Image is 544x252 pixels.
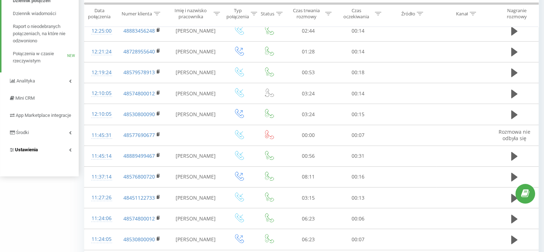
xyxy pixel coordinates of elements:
div: 11:27:26 [92,191,109,205]
div: 11:37:14 [92,170,109,184]
a: 48530800090 [123,111,155,118]
a: 48530800090 [123,236,155,243]
div: Źródło [401,10,415,16]
td: [PERSON_NAME] [168,229,224,250]
div: Nagranie rozmowy [497,8,536,20]
a: Połączenia w czasie rzeczywistymNEW [13,47,79,67]
a: 48451122733 [123,194,155,201]
div: Czas trwania rozmowy [290,8,323,20]
td: 00:13 [333,187,383,208]
td: 00:14 [333,83,383,104]
a: Dziennik wiadomości [13,7,79,20]
td: 06:23 [283,208,333,229]
span: Mini CRM [15,95,35,101]
div: Typ połączenia [226,8,249,20]
td: [PERSON_NAME] [168,166,224,187]
td: 01:28 [283,41,333,62]
td: [PERSON_NAME] [168,146,224,166]
td: 03:15 [283,187,333,208]
div: 11:45:31 [92,128,109,142]
td: 00:18 [333,62,383,83]
td: [PERSON_NAME] [168,20,224,41]
td: 00:14 [333,20,383,41]
td: 00:14 [333,41,383,62]
div: 11:24:06 [92,211,109,225]
div: 11:45:14 [92,149,109,163]
span: Rozmowa nie odbyła się [498,128,530,142]
div: 12:19:24 [92,66,109,80]
td: 00:07 [333,229,383,250]
div: 12:25:00 [92,24,109,38]
td: [PERSON_NAME] [168,208,224,229]
td: 00:53 [283,62,333,83]
span: App Marketplace integracje [16,113,71,118]
td: [PERSON_NAME] [168,104,224,125]
a: 48574800012 [123,215,155,222]
a: 48883456248 [123,27,155,34]
span: Raport o nieodebranych połączeniach, na które nie odzwoniono [13,23,75,44]
div: 11:24:05 [92,232,109,246]
a: Raport o nieodebranych połączeniach, na które nie odzwoniono [13,20,79,47]
span: Dziennik wiadomości [13,10,56,17]
a: 48889499467 [123,152,155,159]
div: Kanał [456,10,468,16]
a: 48576800720 [123,173,155,180]
a: 48728955640 [123,48,155,55]
td: 00:06 [333,208,383,229]
div: Status [261,10,274,16]
span: Ustawienia [15,147,38,152]
span: Analityka [16,78,35,84]
td: 00:31 [333,146,383,166]
td: 00:07 [333,125,383,146]
td: 00:56 [283,146,333,166]
div: 12:10:05 [92,107,109,121]
td: 03:24 [283,104,333,125]
td: [PERSON_NAME] [168,187,224,208]
td: 00:00 [283,125,333,146]
td: 08:11 [283,166,333,187]
td: [PERSON_NAME] [168,41,224,62]
div: 12:10:05 [92,86,109,100]
div: Numer klienta [122,10,152,16]
div: Czas oczekiwania [340,8,373,20]
td: 00:15 [333,104,383,125]
a: 48574800012 [123,90,155,97]
td: [PERSON_NAME] [168,83,224,104]
div: Imię i nazwisko pracownika [170,8,212,20]
div: Data połączenia [84,8,114,20]
a: 48579578913 [123,69,155,76]
a: 48577690677 [123,132,155,138]
div: 12:21:24 [92,45,109,59]
td: 00:16 [333,166,383,187]
td: [PERSON_NAME] [168,62,224,83]
span: Połączenia w czasie rzeczywistym [13,50,67,65]
td: 03:24 [283,83,333,104]
td: 02:44 [283,20,333,41]
span: Środki [16,130,29,135]
td: 06:23 [283,229,333,250]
